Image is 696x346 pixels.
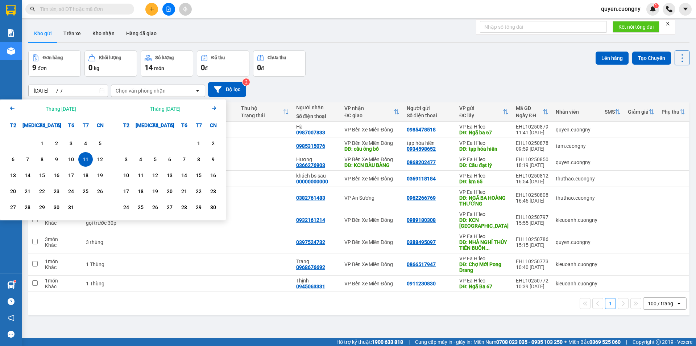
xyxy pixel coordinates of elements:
div: 29 [194,203,204,212]
div: Choose Thứ Sáu, tháng 11 14 2025. It's available. [177,168,191,183]
div: Choose Thứ Năm, tháng 11 13 2025. It's available. [162,168,177,183]
div: quyen.cuongny [556,239,597,245]
div: 1 [194,139,204,148]
div: Chưa thu [268,55,286,60]
span: kg [94,65,99,71]
div: 22 [37,187,47,196]
span: file-add [166,7,171,12]
div: Nhân viên [556,109,597,115]
div: 26 [95,187,105,196]
div: Choose Thứ Tư, tháng 11 5 2025. It's available. [148,152,162,167]
div: Choose Thứ Bảy, tháng 10 25 2025. It's available. [78,184,93,199]
div: Choose Thứ Sáu, tháng 11 7 2025. It's available. [177,152,191,167]
div: Hà [296,124,337,130]
span: món [154,65,164,71]
div: Choose Thứ Năm, tháng 10 16 2025. It's available. [49,168,64,183]
div: Chọn văn phòng nhận [116,87,166,94]
button: 1 [605,298,616,309]
div: Choose Thứ Năm, tháng 10 2 2025. It's available. [49,136,64,151]
div: 0985315076 [296,143,325,149]
span: 0 [88,63,92,72]
div: 15:55 [DATE] [516,220,548,226]
div: Tháng [DATE] [150,105,181,113]
div: Choose Chủ Nhật, tháng 11 16 2025. It's available. [206,168,220,183]
sup: 2 [243,78,250,86]
div: 14 [22,171,33,180]
div: 26 [150,203,160,212]
div: Choose Thứ Năm, tháng 11 27 2025. It's available. [162,200,177,215]
div: Choose Thứ Năm, tháng 11 20 2025. It's available. [162,184,177,199]
div: 0868202477 [407,159,436,165]
button: Next month. [210,104,218,114]
button: Tạo Chuyến [632,52,671,65]
div: Số điện thoại [407,113,452,118]
div: 0962266769 [407,195,436,201]
div: 20 [8,187,18,196]
div: 28 [179,203,189,212]
img: logo-vxr [6,5,16,16]
div: 23 [51,187,62,196]
div: Choose Thứ Hai, tháng 11 24 2025. It's available. [119,200,133,215]
div: Choose Thứ Năm, tháng 11 6 2025. It's available. [162,152,177,167]
div: 31 [66,203,76,212]
div: Choose Thứ Hai, tháng 11 17 2025. It's available. [119,184,133,199]
div: Choose Thứ Hai, tháng 11 10 2025. It's available. [119,168,133,183]
div: Trạng thái [241,113,283,118]
div: 28 [22,203,33,212]
div: [MEDICAL_DATA] [20,118,35,133]
div: VP Bến Xe Miền Đông [344,176,399,182]
div: thuthao.cuongny [556,176,597,182]
button: Kho nhận [87,25,120,42]
button: Bộ lọc [208,82,246,97]
div: 3 [66,139,76,148]
div: DĐ: NHÀ NGHỈ THỦY TIÊN BUÔN HỒ [459,239,509,251]
div: Choose Thứ Bảy, tháng 10 18 2025. It's available. [78,168,93,183]
div: 27 [8,203,18,212]
div: 1 Thùng [86,261,126,267]
div: Choose Thứ Ba, tháng 11 4 2025. It's available. [133,152,148,167]
div: T7 [191,118,206,133]
div: DĐ: KCN BÀU BÀNG [344,162,399,168]
div: 8 [194,155,204,164]
div: Choose Thứ Tư, tháng 11 12 2025. It's available. [148,168,162,183]
div: 11 [80,155,91,164]
div: VP An Sương [344,195,399,201]
div: Choose Thứ Bảy, tháng 11 29 2025. It's available. [191,200,206,215]
span: 0 [201,63,205,72]
div: Choose Thứ Sáu, tháng 10 24 2025. It's available. [64,184,78,199]
span: caret-down [682,6,689,12]
div: EHL10250808 [516,192,548,198]
div: Choose Thứ Ba, tháng 10 7 2025. It's available. [20,152,35,167]
div: Choose Thứ Bảy, tháng 11 1 2025. It's available. [191,136,206,151]
div: 6 [165,155,175,164]
div: Choose Thứ Bảy, tháng 11 8 2025. It's available. [191,152,206,167]
div: Choose Thứ Hai, tháng 10 20 2025. It's available. [6,184,20,199]
div: Choose Thứ Hai, tháng 10 27 2025. It's available. [6,200,20,215]
div: Choose Thứ Ba, tháng 10 14 2025. It's available. [20,168,35,183]
div: Choose Thứ Ba, tháng 11 11 2025. It's available. [133,168,148,183]
img: icon-new-feature [650,6,656,12]
div: T2 [6,118,20,133]
div: kieuoanh.cuongny [556,261,597,267]
div: DĐ: km 65 [459,179,509,184]
button: file-add [162,3,175,16]
div: 9 [208,155,218,164]
div: Đơn hàng [43,55,63,60]
div: 14 [179,171,189,180]
div: 1 món [45,259,79,264]
div: Choose Thứ Hai, tháng 11 3 2025. It's available. [119,152,133,167]
div: 21 [22,187,33,196]
button: Chưa thu0đ [253,50,306,77]
th: Toggle SortBy [456,102,512,122]
div: 3 [121,155,131,164]
div: DĐ: Chợ Mới Pong Drang [459,261,509,273]
div: Đã thu [211,55,225,60]
div: EHL10250797 [516,214,548,220]
div: Người nhận [296,105,337,110]
div: 12 [95,155,105,164]
svg: open [195,88,200,94]
div: Choose Thứ Ba, tháng 11 18 2025. It's available. [133,184,148,199]
div: VP nhận [344,105,394,111]
div: Trang [296,259,337,264]
div: 0968676692 [296,264,325,270]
